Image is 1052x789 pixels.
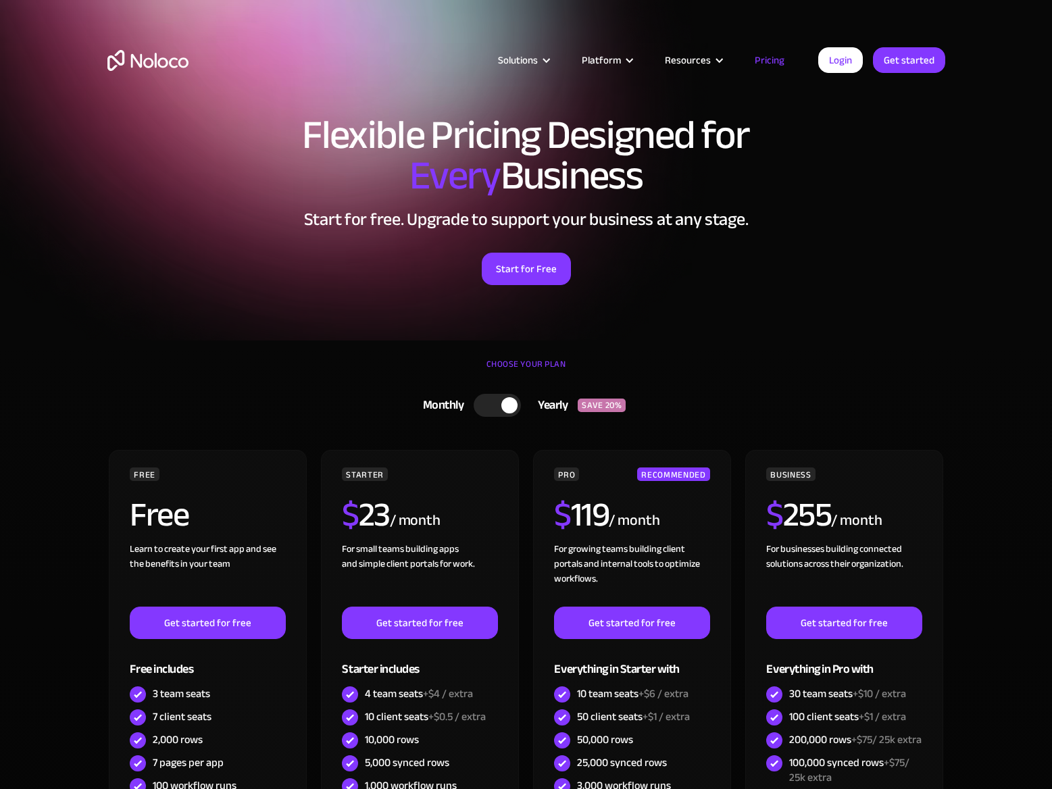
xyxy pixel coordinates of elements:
[565,51,648,69] div: Platform
[423,684,473,704] span: +$4 / extra
[766,483,783,546] span: $
[648,51,738,69] div: Resources
[428,707,486,727] span: +$0.5 / extra
[130,639,285,683] div: Free includes
[130,498,189,532] h2: Free
[831,510,882,532] div: / month
[789,709,906,724] div: 100 client seats
[643,707,690,727] span: +$1 / extra
[789,753,909,788] span: +$75/ 25k extra
[853,684,906,704] span: +$10 / extra
[873,47,945,73] a: Get started
[481,51,565,69] div: Solutions
[130,607,285,639] a: Get started for free
[482,253,571,285] a: Start for Free
[638,684,688,704] span: +$6 / extra
[789,755,922,785] div: 100,000 synced rows
[342,483,359,546] span: $
[582,51,621,69] div: Platform
[637,467,709,481] div: RECOMMENDED
[554,498,609,532] h2: 119
[107,209,945,230] h2: Start for free. Upgrade to support your business at any stage.
[521,395,578,415] div: Yearly
[577,732,633,747] div: 50,000 rows
[554,607,709,639] a: Get started for free
[365,755,449,770] div: 5,000 synced rows
[342,639,497,683] div: Starter includes
[153,755,224,770] div: 7 pages per app
[342,467,387,481] div: STARTER
[498,51,538,69] div: Solutions
[365,686,473,701] div: 4 team seats
[818,47,863,73] a: Login
[577,755,667,770] div: 25,000 synced rows
[342,498,390,532] h2: 23
[409,138,501,213] span: Every
[766,542,922,607] div: For businesses building connected solutions across their organization. ‍
[766,607,922,639] a: Get started for free
[738,51,801,69] a: Pricing
[342,542,497,607] div: For small teams building apps and simple client portals for work. ‍
[130,542,285,607] div: Learn to create your first app and see the benefits in your team ‍
[554,542,709,607] div: For growing teams building client portals and internal tools to optimize workflows.
[130,467,159,481] div: FREE
[578,399,626,412] div: SAVE 20%
[859,707,906,727] span: +$1 / extra
[766,467,815,481] div: BUSINESS
[609,510,659,532] div: / month
[665,51,711,69] div: Resources
[153,732,203,747] div: 2,000 rows
[789,732,922,747] div: 200,000 rows
[554,639,709,683] div: Everything in Starter with
[365,732,419,747] div: 10,000 rows
[153,686,210,701] div: 3 team seats
[342,607,497,639] a: Get started for free
[554,483,571,546] span: $
[577,686,688,701] div: 10 team seats
[406,395,474,415] div: Monthly
[577,709,690,724] div: 50 client seats
[554,467,579,481] div: PRO
[390,510,441,532] div: / month
[107,354,945,388] div: CHOOSE YOUR PLAN
[851,730,922,750] span: +$75/ 25k extra
[766,498,831,532] h2: 255
[107,50,189,71] a: home
[766,639,922,683] div: Everything in Pro with
[107,115,945,196] h1: Flexible Pricing Designed for Business
[153,709,211,724] div: 7 client seats
[789,686,906,701] div: 30 team seats
[365,709,486,724] div: 10 client seats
